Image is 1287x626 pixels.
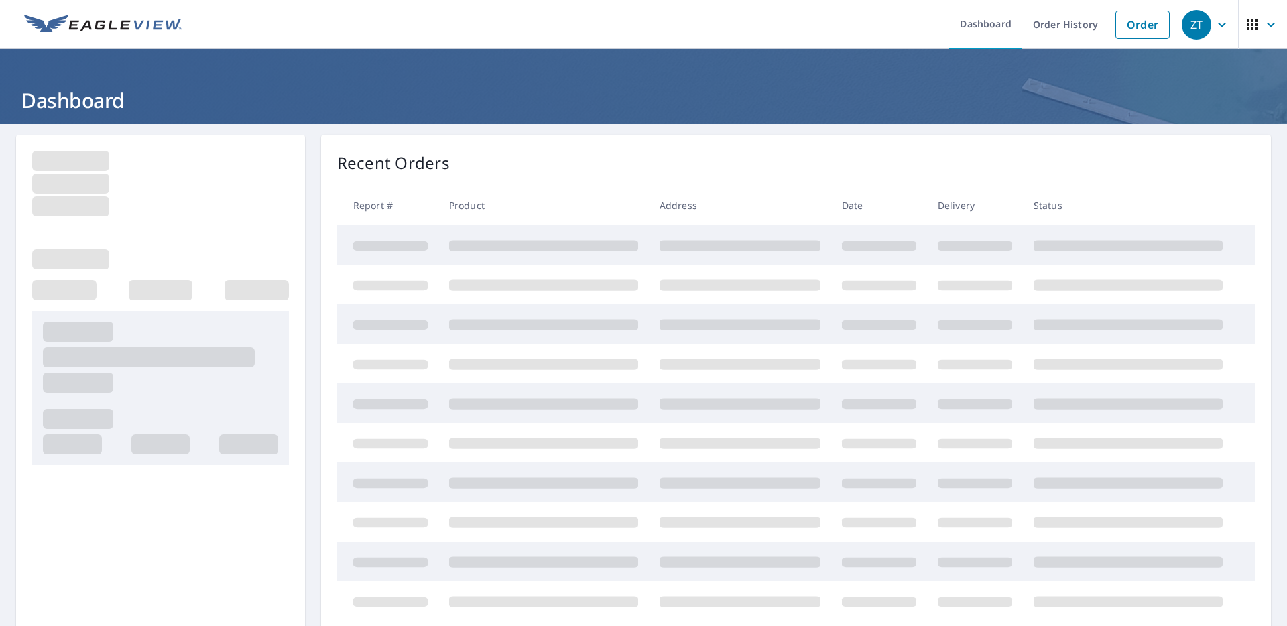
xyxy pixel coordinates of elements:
th: Product [438,186,649,225]
th: Delivery [927,186,1023,225]
h1: Dashboard [16,86,1271,114]
th: Date [831,186,927,225]
p: Recent Orders [337,151,450,175]
th: Address [649,186,831,225]
img: EV Logo [24,15,182,35]
th: Report # [337,186,438,225]
div: ZT [1182,10,1211,40]
a: Order [1115,11,1170,39]
th: Status [1023,186,1233,225]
